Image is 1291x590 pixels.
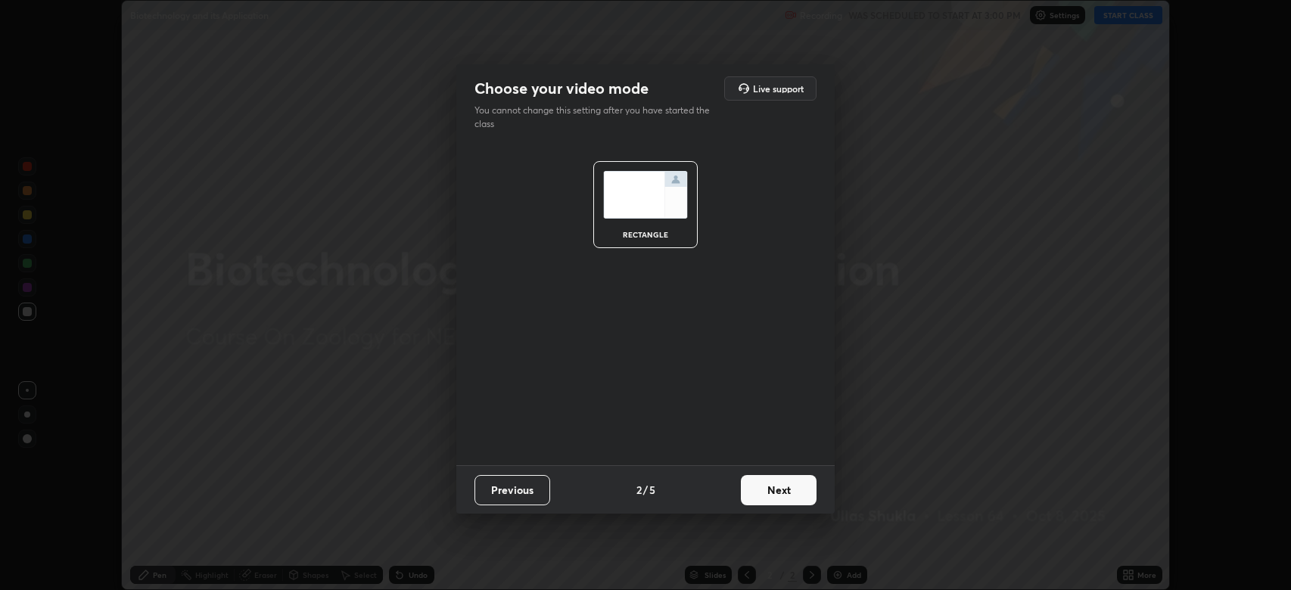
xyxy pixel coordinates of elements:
[615,231,676,238] div: rectangle
[603,171,688,219] img: normalScreenIcon.ae25ed63.svg
[753,84,804,93] h5: Live support
[741,475,817,505] button: Next
[474,79,649,98] h2: Choose your video mode
[636,482,642,498] h4: 2
[474,475,550,505] button: Previous
[649,482,655,498] h4: 5
[643,482,648,498] h4: /
[474,104,720,131] p: You cannot change this setting after you have started the class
